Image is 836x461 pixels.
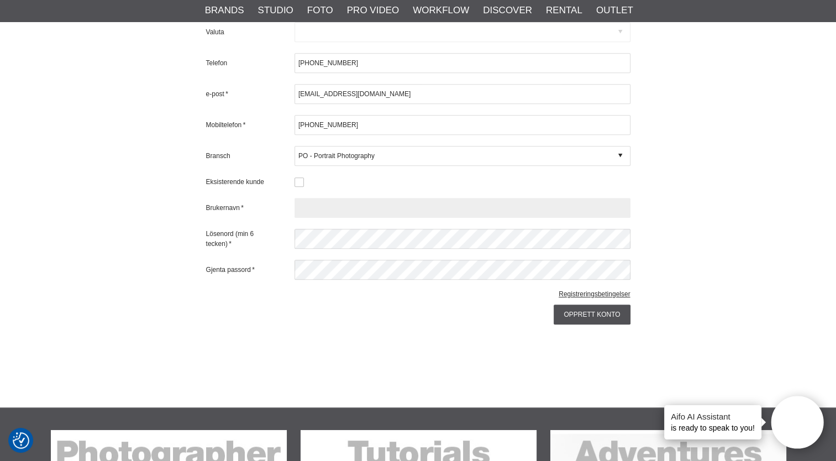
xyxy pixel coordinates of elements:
[206,58,295,68] label: Telefon
[554,305,630,324] input: Opprett konto
[546,3,582,18] a: Rental
[206,177,295,187] label: Eksisterende kunde
[206,27,295,37] label: Valuta
[206,265,295,275] label: Gjenta passord
[206,120,295,130] label: Mobiltelefon
[205,3,244,18] a: Brands
[206,89,295,99] label: e-post
[559,290,630,298] a: Registreringsbetingelser
[671,411,755,422] h4: Aifo AI Assistant
[347,3,399,18] a: Pro Video
[483,3,532,18] a: Discover
[307,3,333,18] a: Foto
[13,432,29,449] img: Revisit consent button
[413,3,469,18] a: Workflow
[596,3,633,18] a: Outlet
[206,203,295,213] label: Brukernavn
[258,3,293,18] a: Studio
[206,151,295,161] label: Bransch
[13,431,29,450] button: Samtykkepreferanser
[206,229,295,249] label: Lösenord (min 6 tecken)
[664,405,761,439] div: is ready to speak to you!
